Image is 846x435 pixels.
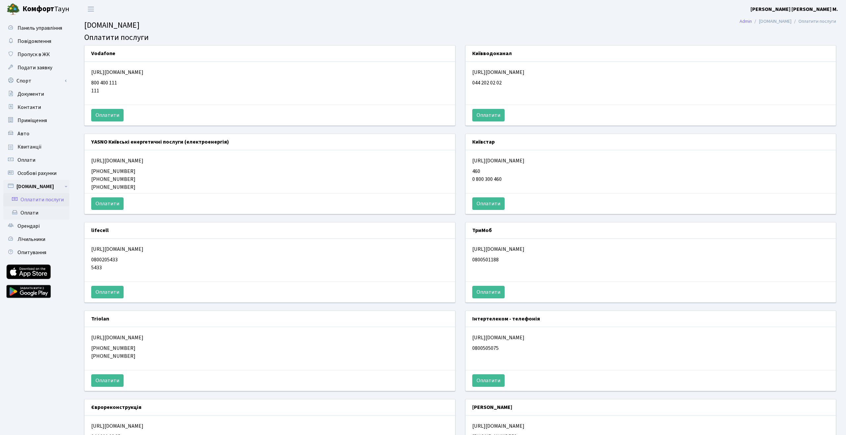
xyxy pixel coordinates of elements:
[3,233,69,246] a: Лічильники
[18,222,40,230] span: Орендарі
[3,180,69,193] a: [DOMAIN_NAME]
[18,51,50,58] span: Пропуск в ЖК
[466,311,836,327] div: Інтертелеком - телефонія
[85,311,455,327] div: Triolan
[3,101,69,114] a: Контакти
[3,206,69,219] a: Оплати
[3,127,69,140] a: Авто
[18,90,44,98] span: Документи
[472,256,829,264] div: 0800501188
[18,249,46,256] span: Опитування
[91,167,448,175] div: [PHONE_NUMBER]
[472,79,829,87] div: 044 202 02 02
[91,245,448,253] div: [URL][DOMAIN_NAME]
[791,18,836,25] li: Оплатити послуги
[91,109,124,121] button: Оплатити
[91,352,448,360] div: [PHONE_NUMBER]
[18,24,62,32] span: Панель управління
[7,3,20,16] img: logo.png
[472,167,829,175] div: 460
[18,156,35,164] span: Оплати
[730,15,846,28] nav: breadcrumb
[18,143,42,151] span: Квитанції
[18,104,41,111] span: Контакти
[18,236,45,243] span: Лічильники
[752,18,791,25] li: [DOMAIN_NAME]
[3,114,69,127] a: Приміщення
[472,197,505,210] button: Оплатити
[472,374,505,387] button: Оплатити
[91,256,448,264] div: 0800205433
[18,170,57,177] span: Особові рахунки
[3,246,69,259] a: Опитування
[91,68,448,76] div: [URL][DOMAIN_NAME]
[91,197,124,210] button: Оплатити
[3,219,69,233] a: Орендарі
[472,175,829,183] div: 0 800 300 460
[750,6,838,13] b: [PERSON_NAME] [PERSON_NAME] М.
[91,87,448,95] div: 111
[18,130,29,137] span: Авто
[3,193,69,206] a: Оплатити послуги
[18,38,51,45] span: Повідомлення
[83,4,99,15] button: Переключити навігацію
[466,222,836,239] div: ТриМоб
[22,4,54,14] b: Комфорт
[91,183,448,191] div: [PHONE_NUMBER]
[3,140,69,153] a: Квитанції
[91,374,124,387] button: Оплатити
[85,222,455,239] div: lifecell
[91,157,448,165] div: [URL][DOMAIN_NAME]
[3,167,69,180] a: Особові рахунки
[85,134,455,150] div: YASNO Київські енергетичні послуги (електроенергія)
[91,334,448,342] div: [URL][DOMAIN_NAME]
[3,74,69,87] a: Спорт
[466,134,836,150] div: Київстар
[472,68,829,76] div: [URL][DOMAIN_NAME]
[472,109,505,121] button: Оплатити
[750,5,838,13] a: [PERSON_NAME] [PERSON_NAME] М.
[472,157,829,165] div: [URL][DOMAIN_NAME]
[740,18,752,25] a: Admin
[91,175,448,183] div: [PHONE_NUMBER]
[3,61,69,74] a: Подати заявку
[3,153,69,167] a: Оплати
[22,4,69,15] span: Таун
[91,79,448,87] div: 800 400 111
[91,422,448,430] div: [URL][DOMAIN_NAME]
[84,19,139,31] span: [DOMAIN_NAME]
[472,286,505,298] button: Оплатити
[91,344,448,352] div: [PHONE_NUMBER]
[472,422,829,430] div: [URL][DOMAIN_NAME]
[85,399,455,416] div: Єврореконструкція
[18,64,52,71] span: Подати заявку
[84,33,836,43] h4: Оплатити послуги
[91,286,124,298] button: Оплатити
[3,21,69,35] a: Панель управління
[472,245,829,253] div: [URL][DOMAIN_NAME]
[466,46,836,62] div: Київводоканал
[472,344,829,352] div: 0800505075
[18,117,47,124] span: Приміщення
[85,46,455,62] div: Vodafone
[3,87,69,101] a: Документи
[91,264,448,272] div: 5433
[3,48,69,61] a: Пропуск в ЖК
[3,35,69,48] a: Повідомлення
[472,334,829,342] div: [URL][DOMAIN_NAME]
[466,399,836,416] div: [PERSON_NAME]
